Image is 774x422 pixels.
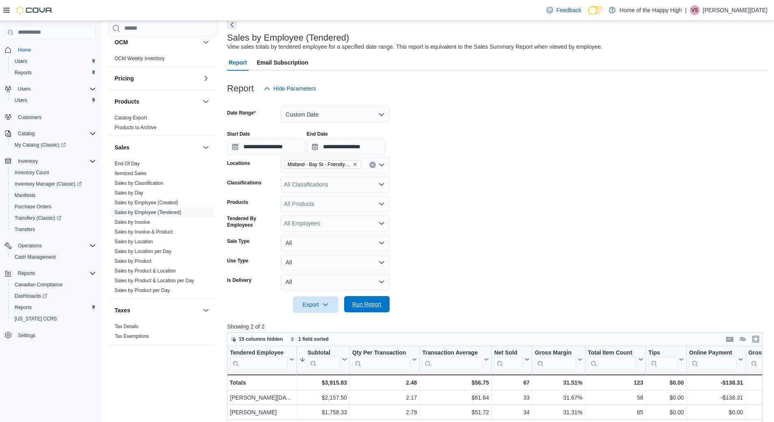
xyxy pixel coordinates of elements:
div: 31.31% [535,407,582,417]
input: Press the down key to open a popover containing a calendar. [307,139,385,155]
a: Sales by Invoice & Product [115,229,173,235]
span: Export [298,296,334,313]
div: Tendered Employee [230,349,288,370]
span: Reports [11,303,96,312]
label: Sale Type [227,238,249,245]
button: Reports [2,268,99,279]
span: 1 field sorted [298,336,329,342]
span: Report [229,54,247,71]
button: Cash Management [8,251,99,263]
label: Use Type [227,258,248,264]
button: OCM [115,38,199,46]
span: Catalog [15,129,96,139]
button: Run Report [344,296,390,312]
span: 15 columns hidden [239,336,283,342]
button: Open list of options [378,162,385,168]
button: Inventory [15,156,41,166]
button: Open list of options [378,181,385,188]
a: Purchase Orders [11,202,55,212]
span: Home [15,45,96,55]
p: Home of the Happy High [620,5,682,15]
div: OCM [108,54,217,67]
h3: Pricing [115,74,134,82]
span: Tax Details [115,323,139,330]
span: Reports [15,268,96,278]
span: Purchase Orders [11,202,96,212]
button: Sales [115,143,199,151]
button: Reports [15,268,38,278]
span: Users [15,58,27,65]
a: Sales by Classification [115,180,163,186]
button: Taxes [115,306,199,314]
a: Transfers (Classic) [11,213,65,223]
span: Washington CCRS [11,314,96,324]
span: Tax Exemptions [115,333,149,340]
label: Date Range [227,110,256,116]
div: Qty Per Transaction [352,349,410,370]
span: Sales by Invoice [115,219,150,225]
div: 2.48 [352,378,417,387]
button: Operations [2,240,99,251]
button: Export [293,296,338,313]
button: All [281,274,390,290]
a: Inventory Count [11,168,52,177]
div: $0.00 [648,378,684,387]
h3: Products [115,97,139,106]
div: Tips [648,349,677,370]
p: Showing 2 of 2 [227,322,768,331]
span: Midland - Bay St - Friendly Stranger [284,160,361,169]
span: Sales by Location [115,238,153,245]
a: Customers [15,113,45,122]
button: Transaction Average [422,349,489,370]
span: Catalog [18,130,35,137]
button: Next [227,20,237,30]
button: Remove Midland - Bay St - Friendly Stranger from selection in this group [353,162,358,167]
span: Operations [15,241,96,251]
button: Purchase Orders [8,201,99,212]
a: Itemized Sales [115,171,147,176]
button: Inventory [2,156,99,167]
a: Feedback [543,2,584,18]
span: Transfers [11,225,96,234]
a: Sales by Location [115,239,153,245]
button: [US_STATE] CCRS [8,313,99,325]
button: Open list of options [378,220,385,227]
span: Transfers (Classic) [11,213,96,223]
div: 65 [588,407,643,417]
span: [US_STATE] CCRS [15,316,57,322]
span: Users [18,86,30,92]
div: 2.17 [352,393,417,403]
span: Manifests [15,192,35,199]
button: Keyboard shortcuts [725,334,735,344]
span: Sales by Day [115,190,143,196]
div: 31.67% [535,393,582,403]
button: Users [15,84,34,94]
button: Taxes [201,305,211,315]
img: Cova [16,6,53,14]
button: Open list of options [378,201,385,207]
button: All [281,235,390,251]
button: Products [201,97,211,106]
span: Cash Management [15,254,56,260]
button: Pricing [201,74,211,83]
div: 2.79 [352,407,417,417]
div: $56.75 [422,378,489,387]
span: OCM Weekly Inventory [115,55,165,62]
button: Gross Margin [535,349,582,370]
span: Sales by Employee (Tendered) [115,209,181,216]
button: Users [8,56,99,67]
div: Total Item Count [588,349,636,357]
div: $0.00 [648,407,684,417]
span: Products to Archive [115,124,156,131]
span: My Catalog (Classic) [15,142,66,148]
span: Users [15,84,96,94]
span: Midland - Bay St - Friendly Stranger [288,160,351,169]
span: Reports [11,68,96,78]
button: Manifests [8,190,99,201]
button: Tendered Employee [230,349,294,370]
a: Dashboards [8,290,99,302]
span: Users [15,97,27,104]
button: Tips [648,349,684,370]
a: Reports [11,68,35,78]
